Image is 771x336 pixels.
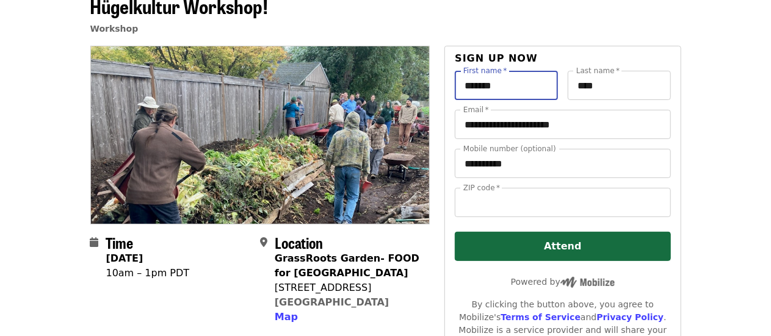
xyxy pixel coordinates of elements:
span: Powered by [511,277,615,287]
span: Sign up now [455,52,538,64]
strong: GrassRoots Garden- FOOD for [GEOGRAPHIC_DATA] [275,252,419,279]
a: Terms of Service [501,312,581,322]
button: Attend [455,232,670,261]
img: Hügelkultur Workshop! organized by FOOD For Lane County [91,46,430,223]
input: Email [455,110,670,139]
input: Last name [568,71,671,100]
label: Last name [576,67,620,74]
span: Map [275,311,298,323]
input: Mobile number (optional) [455,149,670,178]
label: Email [463,106,489,113]
a: Workshop [90,24,139,34]
i: calendar icon [90,237,99,248]
span: Time [106,232,134,253]
label: Mobile number (optional) [463,145,556,152]
i: map-marker-alt icon [260,237,267,248]
label: First name [463,67,507,74]
input: ZIP code [455,188,670,217]
label: ZIP code [463,184,500,191]
a: Privacy Policy [596,312,664,322]
a: [GEOGRAPHIC_DATA] [275,296,389,308]
div: 10am – 1pm PDT [106,266,190,281]
strong: [DATE] [106,252,143,264]
span: Location [275,232,323,253]
input: First name [455,71,558,100]
img: Powered by Mobilize [560,277,615,288]
button: Map [275,310,298,324]
div: [STREET_ADDRESS] [275,281,420,295]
